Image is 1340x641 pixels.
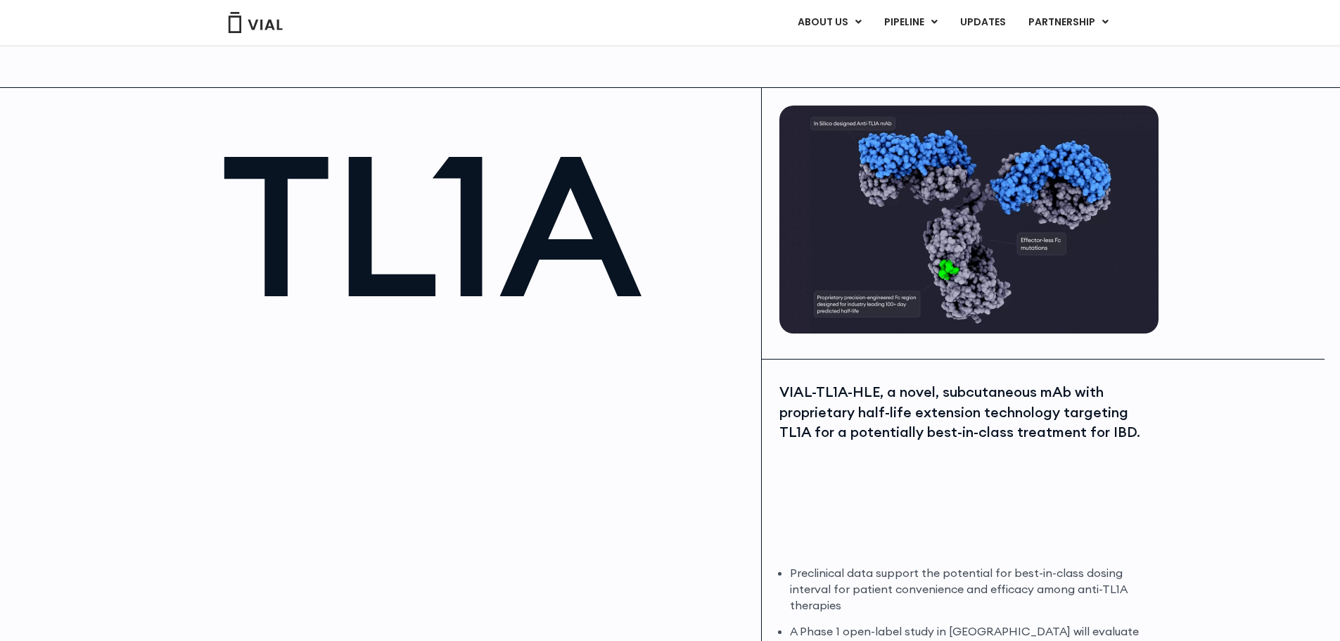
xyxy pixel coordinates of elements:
[949,11,1016,34] a: UPDATES
[779,106,1159,334] img: TL1A antibody diagram.
[786,11,872,34] a: ABOUT USMenu Toggle
[227,12,283,33] img: Vial Logo
[790,565,1155,614] li: Preclinical data support the potential for best-in-class dosing interval for patient convenience ...
[779,382,1155,443] div: VIAL-TL1A-HLE, a novel, subcutaneous mAb with proprietary half-life extension technology targetin...
[221,127,748,323] h1: TL1A
[873,11,948,34] a: PIPELINEMenu Toggle
[1017,11,1120,34] a: PARTNERSHIPMenu Toggle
